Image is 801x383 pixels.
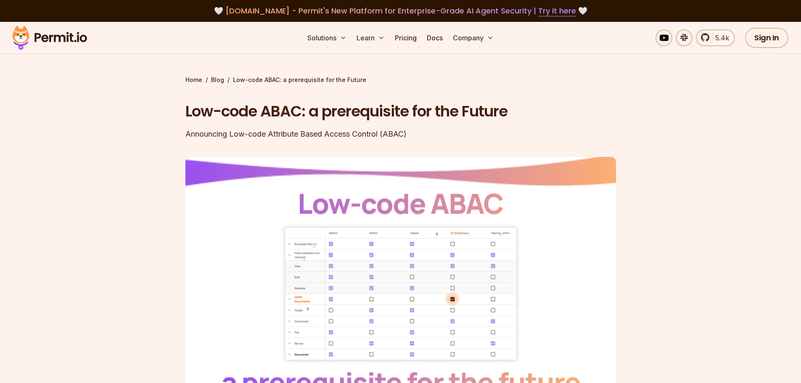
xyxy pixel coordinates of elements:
[211,76,224,84] a: Blog
[185,128,508,140] div: Announcing Low-code Attribute Based Access Control (ABAC)
[745,28,788,48] a: Sign In
[225,5,576,16] span: [DOMAIN_NAME] - Permit's New Platform for Enterprise-Grade AI Agent Security |
[391,29,420,46] a: Pricing
[20,5,781,17] div: 🤍 🤍
[8,24,91,52] img: Permit logo
[710,33,729,43] span: 5.4k
[423,29,446,46] a: Docs
[185,76,202,84] a: Home
[449,29,497,46] button: Company
[696,29,735,46] a: 5.4k
[353,29,388,46] button: Learn
[304,29,350,46] button: Solutions
[538,5,576,16] a: Try it here
[185,101,508,122] h1: Low-code ABAC: a prerequisite for the Future
[185,76,616,84] div: / /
